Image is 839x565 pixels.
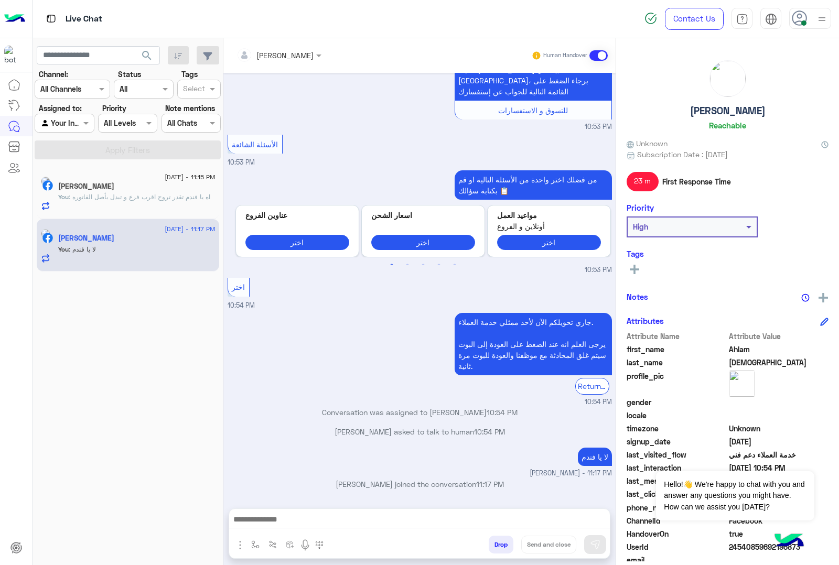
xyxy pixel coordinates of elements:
[228,158,255,166] span: 10:53 PM
[530,469,612,479] span: [PERSON_NAME] - 11:17 PM
[521,536,576,553] button: Send and close
[69,245,96,253] span: لا يا فندم
[627,203,654,212] h6: Priority
[181,69,198,80] label: Tags
[585,122,612,132] span: 10:53 PM
[627,449,727,460] span: last_visited_flow
[627,397,727,408] span: gender
[4,46,23,64] img: 713415422032625
[282,536,299,553] button: create order
[627,515,727,526] span: ChannelId
[58,234,114,243] h5: Ahlam Mohammed
[476,480,504,488] span: 11:17 PM
[590,539,600,550] img: send message
[4,8,25,30] img: Logo
[286,540,294,549] img: create order
[474,427,505,436] span: 10:54 PM
[371,210,475,221] p: اسعار الشحن
[402,260,413,270] button: 2 of 3
[315,541,324,549] img: make a call
[627,249,829,258] h6: Tags
[434,260,444,270] button: 4 of 3
[729,357,829,368] span: Mohammed
[165,172,215,182] span: [DATE] - 11:15 PM
[585,397,612,407] span: 10:54 PM
[627,331,727,342] span: Attribute Name
[709,121,746,130] h6: Reachable
[637,149,728,160] span: Subscription Date : [DATE]
[228,407,612,418] p: Conversation was assigned to [PERSON_NAME]
[771,523,808,560] img: hulul-logo.png
[42,180,53,191] img: Facebook
[627,488,727,499] span: last_clicked_button
[627,502,727,513] span: phone_number
[489,536,513,553] button: Drop
[732,8,752,30] a: tab
[58,182,114,191] h5: مصطفي جبريل
[627,138,668,149] span: Unknown
[729,528,829,539] span: true
[181,83,205,96] div: Select
[627,292,648,301] h6: Notes
[165,103,215,114] label: Note mentions
[42,233,53,243] img: Facebook
[35,140,221,159] button: Apply Filters
[765,13,777,25] img: tab
[455,170,612,200] p: 30/8/2025, 10:53 PM
[578,448,612,466] p: 30/8/2025, 11:17 PM
[662,176,731,187] span: First Response Time
[729,344,829,355] span: Ahlam
[729,515,829,526] span: 0
[228,426,612,437] p: [PERSON_NAME] asked to talk to human
[134,46,160,69] button: search
[449,260,460,270] button: 5 of 3
[627,462,727,473] span: last_interaction
[228,479,612,490] p: [PERSON_NAME] joined the conversation
[690,105,766,117] h5: [PERSON_NAME]
[232,140,278,149] span: الأسئلة الشائعة
[729,436,829,447] span: 2025-08-30T19:51:20.239Z
[627,475,727,486] span: last_message
[165,224,215,234] span: [DATE] - 11:17 PM
[41,177,50,186] img: picture
[455,60,612,101] p: 30/8/2025, 10:53 PM
[627,316,664,325] h6: Attributes
[247,536,264,553] button: select flow
[656,471,814,520] span: Hello!👋 We're happy to chat with you and answer any questions you might have. How can we assist y...
[801,294,810,302] img: notes
[644,12,657,25] img: spinner
[418,260,428,270] button: 3 of 3
[729,397,829,408] span: null
[627,528,727,539] span: HandoverOn
[234,539,246,551] img: send attachment
[729,371,755,397] img: picture
[66,12,102,26] p: Live Chat
[264,536,282,553] button: Trigger scenario
[819,293,828,302] img: add
[627,371,727,395] span: profile_pic
[497,210,601,221] p: مواعيد العمل
[245,210,349,221] p: عناوين الفروع
[627,541,727,552] span: UserId
[41,229,50,238] img: picture
[497,235,601,250] button: اختر
[575,378,609,394] div: Return to Bot
[498,106,568,115] span: للتسوق و الاستفسارات
[118,69,141,80] label: Status
[69,193,210,201] span: اه يا فندم تقدر تروح اقرب فرع و تبدل بأصل الفاتوره
[487,408,518,417] span: 10:54 PM
[251,540,260,549] img: select flow
[371,235,475,250] button: اختر
[455,313,612,375] p: 30/8/2025, 10:54 PM
[102,103,126,114] label: Priority
[232,282,245,291] span: اختر
[729,423,829,434] span: Unknown
[141,49,153,62] span: search
[627,344,727,355] span: first_name
[729,541,829,552] span: 24540859692196873
[736,13,748,25] img: tab
[497,221,601,232] span: أونلاين و الفروع
[39,103,82,114] label: Assigned to:
[729,331,829,342] span: Attribute Value
[627,357,727,368] span: last_name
